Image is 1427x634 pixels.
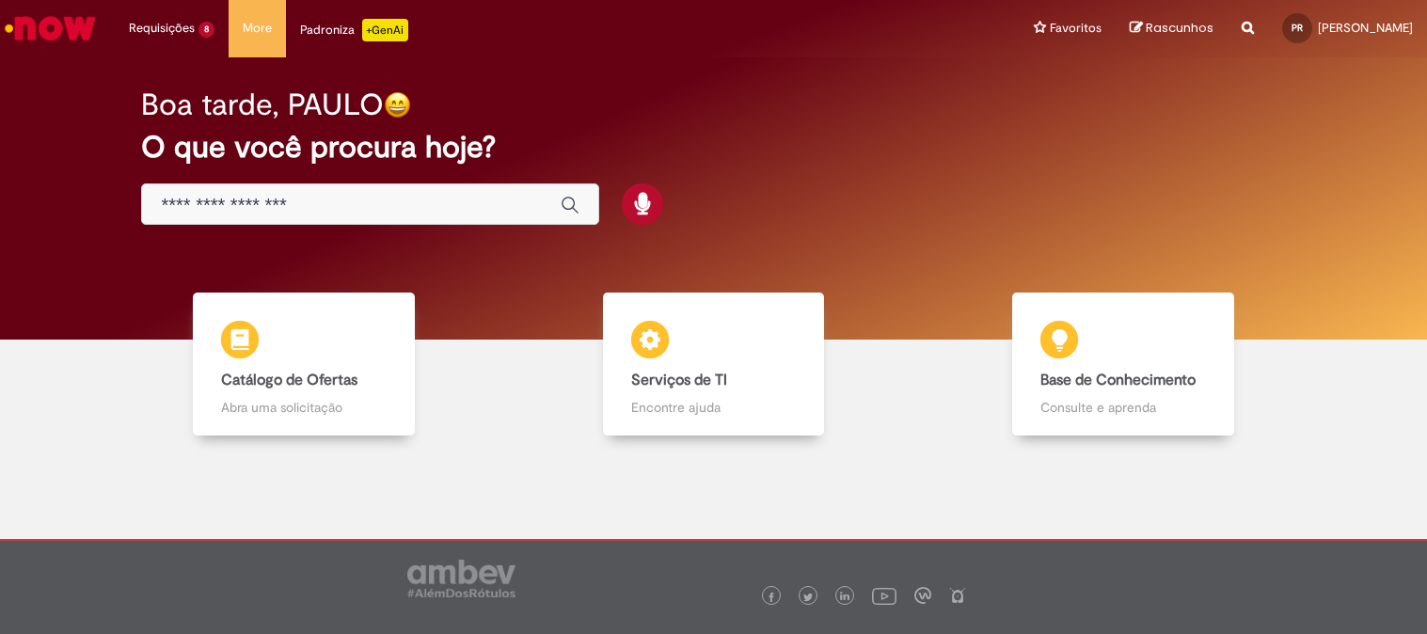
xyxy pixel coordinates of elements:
span: 8 [198,22,214,38]
b: Catálogo de Ofertas [221,371,357,389]
a: Catálogo de Ofertas Abra uma solicitação [99,293,509,436]
p: +GenAi [362,19,408,41]
img: logo_footer_naosei.png [949,587,966,604]
b: Base de Conhecimento [1040,371,1196,389]
span: [PERSON_NAME] [1318,20,1413,36]
p: Encontre ajuda [631,398,797,417]
h2: O que você procura hoje? [141,131,1285,164]
a: Rascunhos [1130,20,1213,38]
span: PR [1292,22,1303,34]
img: logo_footer_facebook.png [767,593,776,602]
p: Consulte e aprenda [1040,398,1206,417]
img: logo_footer_youtube.png [872,583,896,608]
img: logo_footer_twitter.png [803,593,813,602]
div: Padroniza [300,19,408,41]
img: logo_footer_ambev_rotulo_gray.png [407,560,515,597]
img: logo_footer_workplace.png [914,587,931,604]
img: ServiceNow [2,9,99,47]
p: Abra uma solicitação [221,398,387,417]
img: logo_footer_linkedin.png [840,592,849,603]
b: Serviços de TI [631,371,727,389]
a: Base de Conhecimento Consulte e aprenda [918,293,1328,436]
img: happy-face.png [384,91,411,119]
h2: Boa tarde, PAULO [141,88,384,121]
span: Rascunhos [1146,19,1213,37]
span: Favoritos [1050,19,1102,38]
span: More [243,19,272,38]
span: Requisições [129,19,195,38]
a: Serviços de TI Encontre ajuda [509,293,919,436]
